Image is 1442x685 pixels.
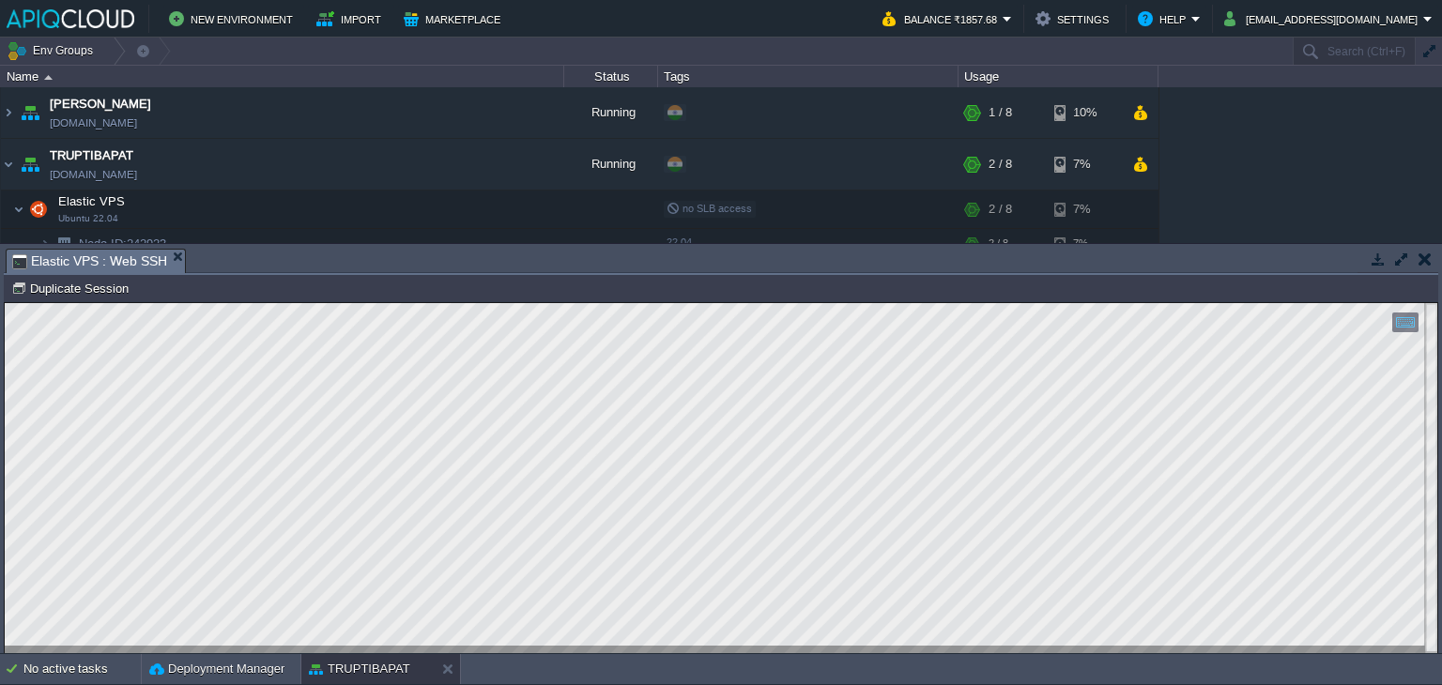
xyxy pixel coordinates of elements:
div: Tags [659,66,958,87]
span: Elastic VPS : Web SSH [12,250,167,273]
div: Status [565,66,657,87]
button: Marketplace [404,8,506,30]
button: New Environment [169,8,299,30]
div: 7% [1054,190,1115,228]
div: 1 / 8 [989,87,1012,138]
img: AMDAwAAAACH5BAEAAAAALAAAAAABAAEAAAICRAEAOw== [51,229,77,258]
button: Balance ₹1857.68 [882,8,1003,30]
span: 22.04 [667,236,692,248]
div: Running [564,87,658,138]
img: AMDAwAAAACH5BAEAAAAALAAAAAABAAEAAAICRAEAOw== [17,87,43,138]
a: Elastic VPSUbuntu 22.04 [56,194,128,208]
div: 2 / 8 [989,139,1012,190]
span: 242923 [77,236,169,251]
img: AMDAwAAAACH5BAEAAAAALAAAAAABAAEAAAICRAEAOw== [17,139,43,190]
img: AMDAwAAAACH5BAEAAAAALAAAAAABAAEAAAICRAEAOw== [39,229,51,258]
div: 2 / 8 [989,229,1008,258]
div: No active tasks [23,654,141,684]
a: [PERSON_NAME] [50,95,151,114]
img: AMDAwAAAACH5BAEAAAAALAAAAAABAAEAAAICRAEAOw== [1,87,16,138]
div: Usage [959,66,1158,87]
button: Settings [1035,8,1114,30]
span: Node ID: [79,236,127,251]
a: Node ID:242923 [77,236,169,251]
button: TRUPTIBAPAT [309,660,410,678]
button: Env Groups [7,38,100,64]
div: Name [2,66,563,87]
div: 7% [1054,229,1115,258]
div: 10% [1054,87,1115,138]
button: Duplicate Session [11,280,134,297]
a: [DOMAIN_NAME] [50,165,137,184]
img: AMDAwAAAACH5BAEAAAAALAAAAAABAAEAAAICRAEAOw== [1,139,16,190]
img: APIQCloud [7,9,134,28]
button: [EMAIL_ADDRESS][DOMAIN_NAME] [1224,8,1423,30]
div: 7% [1054,139,1115,190]
div: 2 / 8 [989,190,1012,228]
a: TRUPTIBAPAT [50,146,133,165]
span: Ubuntu 22.04 [58,213,118,224]
img: AMDAwAAAACH5BAEAAAAALAAAAAABAAEAAAICRAEAOw== [25,190,52,228]
button: Import [316,8,387,30]
span: no SLB access [667,203,752,214]
button: Help [1138,8,1191,30]
img: AMDAwAAAACH5BAEAAAAALAAAAAABAAEAAAICRAEAOw== [44,75,53,80]
span: Elastic VPS [56,193,128,209]
div: Running [564,139,658,190]
a: [DOMAIN_NAME] [50,114,137,132]
img: AMDAwAAAACH5BAEAAAAALAAAAAABAAEAAAICRAEAOw== [13,190,24,228]
button: Deployment Manager [149,660,284,678]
